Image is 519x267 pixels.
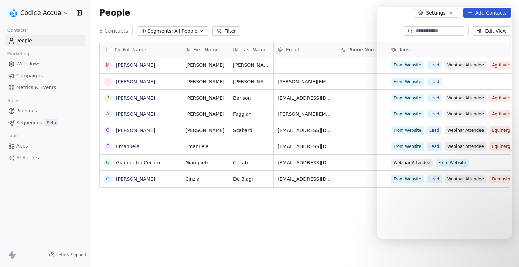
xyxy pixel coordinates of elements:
div: Email [274,42,336,57]
span: [EMAIL_ADDRESS][DOMAIN_NAME] [278,95,332,101]
div: A [106,110,109,117]
span: Full Name [123,46,146,53]
a: Workflows [5,58,85,70]
span: Sales [5,96,22,106]
div: P [106,94,109,101]
div: E [106,143,109,150]
span: Help & Support [56,252,87,258]
div: First Name [181,42,229,57]
a: Emanuela [116,144,140,149]
span: Apps [16,142,28,150]
button: Filter [212,26,240,36]
span: Scabardi [233,127,269,134]
span: Metrics & Events [16,84,56,91]
span: [PERSON_NAME][EMAIL_ADDRESS][DOMAIN_NAME] [278,111,332,117]
span: [EMAIL_ADDRESS][DOMAIN_NAME] [278,143,332,150]
span: Cecato [233,159,269,166]
span: Workflows [16,60,41,68]
a: SequencesBeta [5,117,85,128]
span: People [16,37,32,44]
span: [PERSON_NAME] [185,111,225,117]
img: logo.png [9,9,18,17]
span: People [99,8,130,18]
a: [PERSON_NAME] [116,176,155,182]
a: Metrics & Events [5,82,85,93]
span: Email [286,46,299,53]
span: Giampietro [185,159,225,166]
span: Contacts [4,25,30,35]
a: AI Agents [5,152,85,163]
span: Cinzia [185,176,225,182]
span: Last Name [241,46,267,53]
span: [PERSON_NAME][EMAIL_ADDRESS][PERSON_NAME][DOMAIN_NAME] [278,78,332,85]
span: Barison [233,95,269,101]
a: Pipelines [5,105,85,116]
iframe: Intercom live chat [377,7,512,239]
a: [PERSON_NAME] [116,111,155,117]
a: [PERSON_NAME] [116,79,155,84]
span: [EMAIL_ADDRESS][DOMAIN_NAME] [278,176,332,182]
span: [PERSON_NAME] [233,62,269,69]
span: Beta [45,119,58,126]
a: Help & Support [49,252,87,258]
a: People [5,35,85,46]
span: [EMAIL_ADDRESS][DOMAIN_NAME] [278,159,332,166]
div: C [106,175,109,182]
a: [PERSON_NAME] [116,95,155,101]
span: All People [174,28,197,35]
span: AI Agents [16,154,39,161]
div: G [106,127,110,134]
span: Segments: [148,28,173,35]
span: 8 Contacts [99,27,128,35]
div: Phone Number [336,42,387,57]
div: F [106,78,109,85]
span: Marketing [4,49,32,59]
a: Campaigns [5,70,85,81]
a: Apps [5,140,85,152]
div: G [106,159,110,166]
button: Codice Acqua [8,7,70,19]
span: Faggian [233,111,269,117]
span: [PERSON_NAME] [185,127,225,134]
iframe: Intercom live chat [496,244,512,260]
span: First Name [193,46,219,53]
div: grid [100,57,181,261]
span: Campaigns [16,72,43,79]
span: De Biagi [233,176,269,182]
span: Phone Number [348,46,382,53]
span: Pipelines [16,107,37,114]
span: Codice Acqua [20,8,61,17]
span: Emanuela [185,143,225,150]
span: [PERSON_NAME] [185,78,225,85]
span: [PERSON_NAME] [233,78,269,85]
a: [PERSON_NAME] [116,128,155,133]
span: [PERSON_NAME] [185,62,225,69]
span: [PERSON_NAME] [185,95,225,101]
div: Last Name [229,42,273,57]
a: [PERSON_NAME] [116,62,155,68]
span: [EMAIL_ADDRESS][DOMAIN_NAME] [278,127,332,134]
span: Tools [5,131,21,141]
div: M [106,62,110,69]
div: Full Name [100,42,181,57]
span: Sequences [16,119,42,126]
a: Giampietro Cecato [116,160,160,165]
